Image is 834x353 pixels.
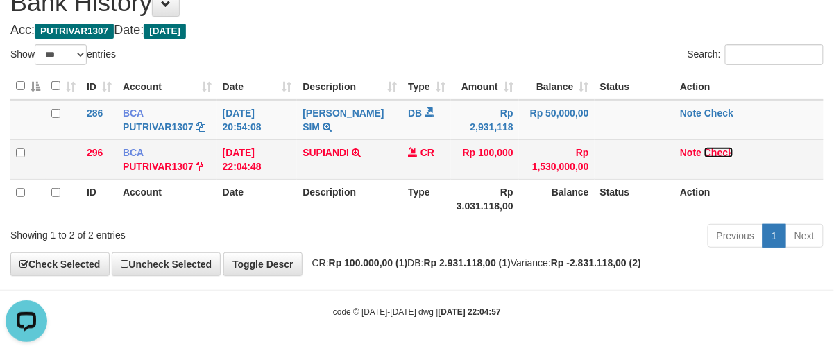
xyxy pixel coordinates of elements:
[402,73,451,100] th: Type: activate to sort column ascending
[439,307,501,317] strong: [DATE] 22:04:57
[217,73,298,100] th: Date: activate to sort column ascending
[81,73,117,100] th: ID: activate to sort column ascending
[674,73,824,100] th: Action
[402,179,451,218] th: Type
[10,44,116,65] label: Show entries
[87,107,103,119] span: 286
[10,252,110,276] a: Check Selected
[196,161,206,172] a: Copy PUTRIVAR1307 to clipboard
[763,224,786,248] a: 1
[117,179,217,218] th: Account
[303,147,349,158] a: SUPIANDI
[519,139,595,179] td: Rp 1,530,000,00
[551,257,641,268] strong: Rp -2.831.118,00 (2)
[217,179,298,218] th: Date
[117,73,217,100] th: Account: activate to sort column ascending
[81,179,117,218] th: ID
[420,147,434,158] span: CR
[46,73,81,100] th: : activate to sort column ascending
[708,224,763,248] a: Previous
[329,257,408,268] strong: Rp 100.000,00 (1)
[297,73,402,100] th: Description: activate to sort column ascending
[10,223,337,242] div: Showing 1 to 2 of 2 entries
[223,252,303,276] a: Toggle Descr
[424,257,511,268] strong: Rp 2.931.118,00 (1)
[303,107,384,132] a: [PERSON_NAME] SIM
[87,147,103,158] span: 296
[112,252,221,276] a: Uncheck Selected
[704,147,733,158] a: Check
[297,179,402,218] th: Description
[688,44,824,65] label: Search:
[10,24,824,37] h4: Acc: Date:
[680,107,701,119] a: Note
[451,139,519,179] td: Rp 100,000
[680,147,701,158] a: Note
[196,121,206,132] a: Copy PUTRIVAR1307 to clipboard
[123,147,144,158] span: BCA
[725,44,824,65] input: Search:
[10,73,46,100] th: : activate to sort column descending
[408,107,422,119] span: DB
[519,100,595,140] td: Rp 50,000,00
[35,44,87,65] select: Showentries
[451,100,519,140] td: Rp 2,931,118
[217,100,298,140] td: [DATE] 20:54:08
[704,107,733,119] a: Check
[123,107,144,119] span: BCA
[123,121,194,132] a: PUTRIVAR1307
[6,6,47,47] button: Open LiveChat chat widget
[595,179,675,218] th: Status
[35,24,114,39] span: PUTRIVAR1307
[595,73,675,100] th: Status
[674,179,824,218] th: Action
[333,307,501,317] small: code © [DATE]-[DATE] dwg |
[785,224,824,248] a: Next
[519,73,595,100] th: Balance: activate to sort column ascending
[451,179,519,218] th: Rp 3.031.118,00
[217,139,298,179] td: [DATE] 22:04:48
[123,161,194,172] a: PUTRIVAR1307
[519,179,595,218] th: Balance
[144,24,186,39] span: [DATE]
[305,257,641,268] span: CR: DB: Variance:
[451,73,519,100] th: Amount: activate to sort column ascending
